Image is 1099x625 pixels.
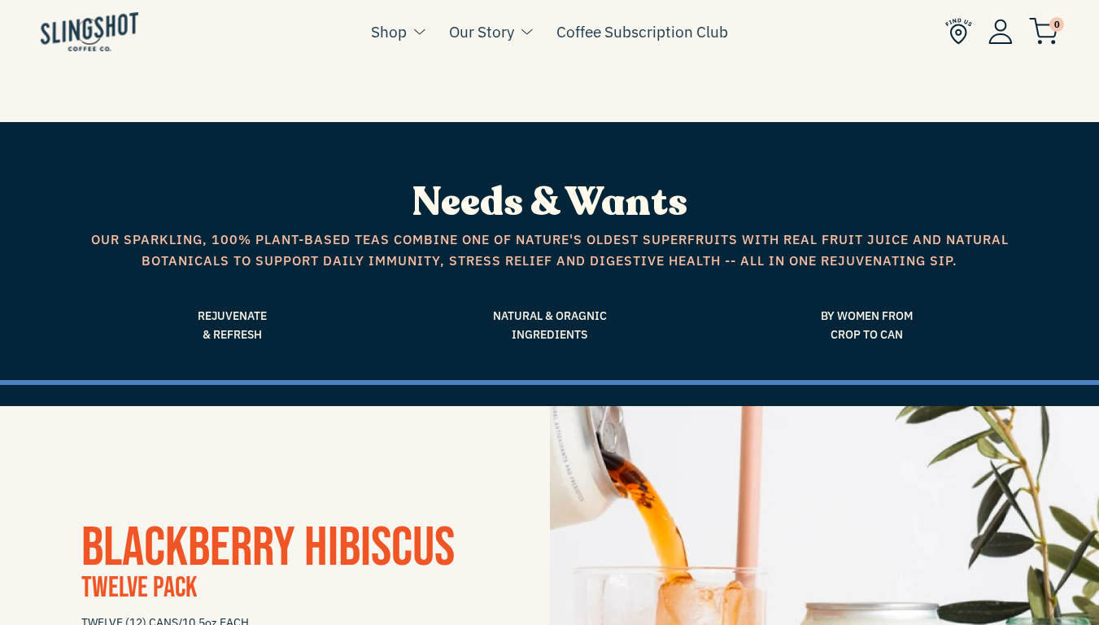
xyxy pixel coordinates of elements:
span: By Women From Crop to Can [721,307,1014,343]
span: 0 [1049,17,1064,32]
span: Natural & Oragnic Ingredients [403,307,696,343]
a: Blackberry Hibiscus [81,515,455,581]
span: Twelve Pack [81,570,197,605]
a: Coffee Subscription Club [556,20,728,44]
img: cart [1029,18,1058,45]
a: 0 [1029,21,1058,41]
span: Needs & Wants [412,176,687,229]
a: Our Story [449,20,514,44]
img: Find Us [945,18,972,45]
a: Shop [371,20,407,44]
span: Rejuvenate & Refresh [86,307,379,343]
img: Account [988,19,1013,44]
span: Our sparkling, 100% plant-based teas combine one of nature's oldest superfruits with real fruit j... [86,229,1014,271]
